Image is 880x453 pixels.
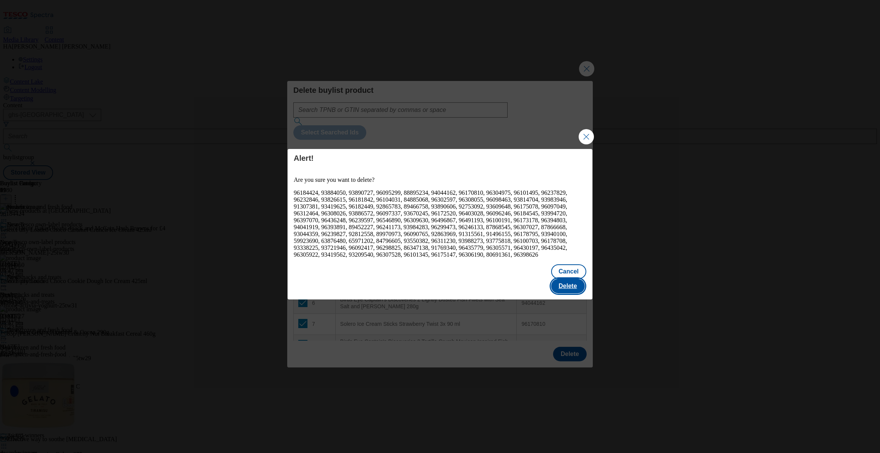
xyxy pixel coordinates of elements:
button: Delete [551,279,585,293]
button: Cancel [551,264,586,279]
h4: Alert! [294,154,586,163]
div: 96184424, 93884050, 93890727, 96095299, 88895234, 94044162, 96170810, 96304975, 96101495, 9623782... [294,189,586,258]
button: Close Modal [579,129,594,144]
div: Modal [288,149,592,299]
p: Are you sure you want to delete? [294,176,586,183]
